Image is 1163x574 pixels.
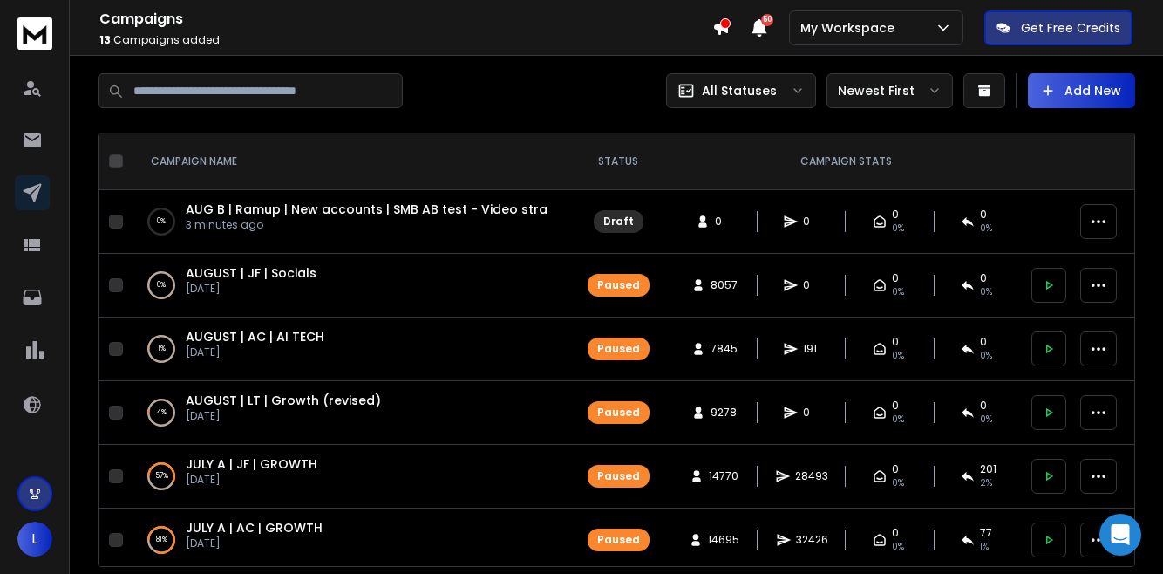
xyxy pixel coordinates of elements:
[892,349,904,363] span: 0%
[566,133,670,190] th: STATUS
[892,335,899,349] span: 0
[186,201,576,218] a: AUG B | Ramup | New accounts | SMB AB test - Video strategy
[670,133,1021,190] th: CAMPAIGN STATS
[803,342,820,356] span: 191
[156,531,167,549] p: 81 %
[1028,73,1135,108] button: Add New
[892,399,899,413] span: 0
[702,82,777,99] p: All Statuses
[980,462,996,476] span: 201
[186,218,548,232] p: 3 minutes ago
[155,468,168,485] p: 57 %
[761,14,773,26] span: 50
[892,476,904,490] span: 0%
[186,519,323,536] a: JULY A | AC | GROWTH
[980,271,987,285] span: 0
[17,522,52,557] button: L
[597,533,640,547] div: Paused
[186,473,317,487] p: [DATE]
[980,335,987,349] span: 0
[157,277,166,294] p: 0 %
[892,208,899,222] span: 0
[99,9,712,30] h1: Campaigns
[17,17,52,50] img: logo
[980,540,989,554] span: 1 %
[186,536,323,550] p: [DATE]
[980,399,987,413] span: 0
[130,190,566,254] td: 0%AUG B | Ramup | New accounts | SMB AB test - Video strategy3 minutes ago
[130,509,566,572] td: 81%JULY A | AC | GROWTH[DATE]
[158,340,166,358] p: 1 %
[980,349,992,363] span: 0 %
[1099,514,1141,556] div: Open Intercom Messenger
[980,526,992,540] span: 77
[892,540,904,554] span: 0%
[130,133,566,190] th: CAMPAIGN NAME
[892,285,904,299] span: 0%
[980,285,992,299] span: 0%
[99,33,712,47] p: Campaigns added
[711,342,738,356] span: 7845
[826,73,953,108] button: Newest First
[597,342,640,356] div: Paused
[803,215,820,229] span: 0
[980,222,992,236] span: 0%
[980,413,992,427] span: 0%
[711,406,737,420] span: 9278
[800,19,901,37] p: My Workspace
[157,213,166,230] p: 0 %
[984,10,1132,45] button: Get Free Credits
[186,392,381,409] a: AUGUST | LT | Growth (revised)
[157,404,167,421] p: 4 %
[597,278,640,292] div: Paused
[796,533,828,547] span: 32426
[130,445,566,509] td: 57%JULY A | JF | GROWTH[DATE]
[892,271,899,285] span: 0
[186,409,381,423] p: [DATE]
[130,318,566,381] td: 1%AUGUST | AC | AI TECH[DATE]
[1021,19,1120,37] p: Get Free Credits
[186,328,324,345] a: AUGUST | AC | AI TECH
[711,278,738,292] span: 8057
[803,406,820,420] span: 0
[892,222,904,236] span: 0%
[715,215,732,229] span: 0
[708,533,739,547] span: 14695
[803,278,820,292] span: 0
[795,469,828,483] span: 28493
[709,469,738,483] span: 14770
[980,208,987,222] span: 0
[186,264,316,282] a: AUGUST | JF | Socials
[186,345,324,359] p: [DATE]
[186,282,316,296] p: [DATE]
[99,32,111,47] span: 13
[597,469,640,483] div: Paused
[892,526,899,540] span: 0
[130,254,566,318] td: 0%AUGUST | JF | Socials[DATE]
[130,381,566,445] td: 4%AUGUST | LT | Growth (revised)[DATE]
[892,462,899,476] span: 0
[603,215,634,229] div: Draft
[186,455,317,473] a: JULY A | JF | GROWTH
[980,476,992,490] span: 2 %
[892,413,904,427] span: 0%
[597,406,640,420] div: Paused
